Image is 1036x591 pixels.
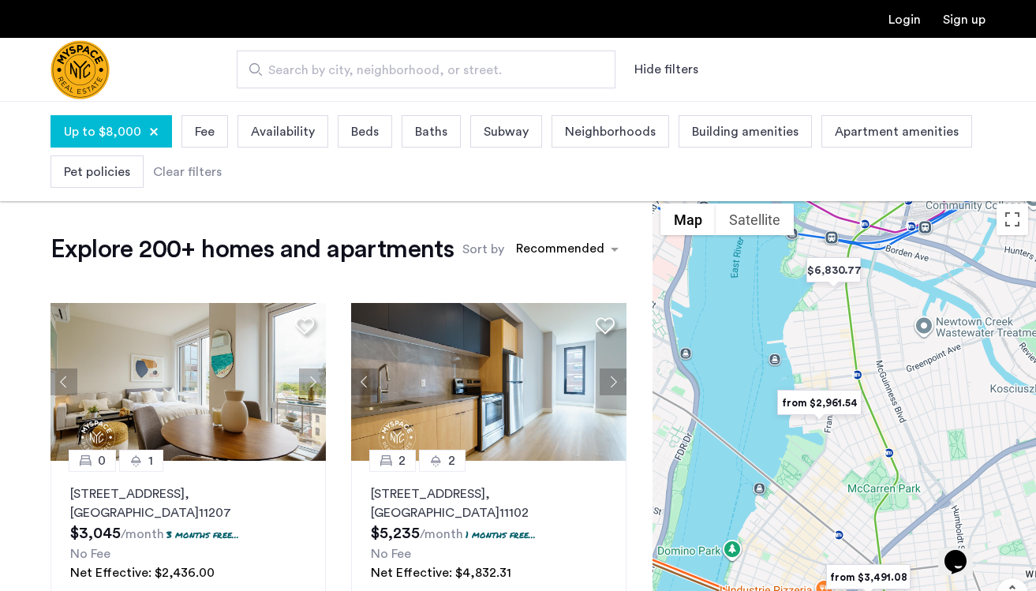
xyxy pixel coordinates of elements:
[50,303,327,461] img: 1997_638519001096654587.png
[997,204,1028,235] button: Toggle fullscreen view
[64,163,130,181] span: Pet policies
[371,484,607,522] p: [STREET_ADDRESS] 11102
[166,528,239,541] p: 3 months free...
[716,204,794,235] button: Show satellite imagery
[938,528,989,575] iframe: chat widget
[484,122,529,141] span: Subway
[371,526,420,541] span: $5,235
[121,528,164,541] sub: /month
[70,567,215,579] span: Net Effective: $2,436.00
[351,303,627,461] img: 1997_638519968035243270.png
[888,13,921,26] a: Login
[943,13,986,26] a: Registration
[351,368,378,395] button: Previous apartment
[420,528,463,541] sub: /month
[268,61,571,80] span: Search by city, neighborhood, or street.
[351,122,379,141] span: Beds
[98,451,106,470] span: 0
[50,40,110,99] img: logo
[771,385,868,421] div: from $2,961.54
[237,50,615,88] input: Apartment Search
[514,239,604,262] div: Recommended
[466,528,536,541] p: 1 months free...
[398,451,406,470] span: 2
[70,548,110,560] span: No Fee
[692,122,799,141] span: Building amenities
[462,240,504,259] label: Sort by
[50,234,454,265] h1: Explore 200+ homes and apartments
[508,235,626,264] ng-select: sort-apartment
[565,122,656,141] span: Neighborhoods
[634,60,698,79] button: Show or hide filters
[800,252,867,288] div: $6,830.77
[251,122,315,141] span: Availability
[600,368,626,395] button: Next apartment
[70,526,121,541] span: $3,045
[371,548,411,560] span: No Fee
[148,451,153,470] span: 1
[835,122,959,141] span: Apartment amenities
[371,567,511,579] span: Net Effective: $4,832.31
[70,484,306,522] p: [STREET_ADDRESS] 11207
[153,163,222,181] div: Clear filters
[448,451,455,470] span: 2
[50,40,110,99] a: Cazamio Logo
[415,122,447,141] span: Baths
[50,368,77,395] button: Previous apartment
[660,204,716,235] button: Show street map
[195,122,215,141] span: Fee
[299,368,326,395] button: Next apartment
[64,122,141,141] span: Up to $8,000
